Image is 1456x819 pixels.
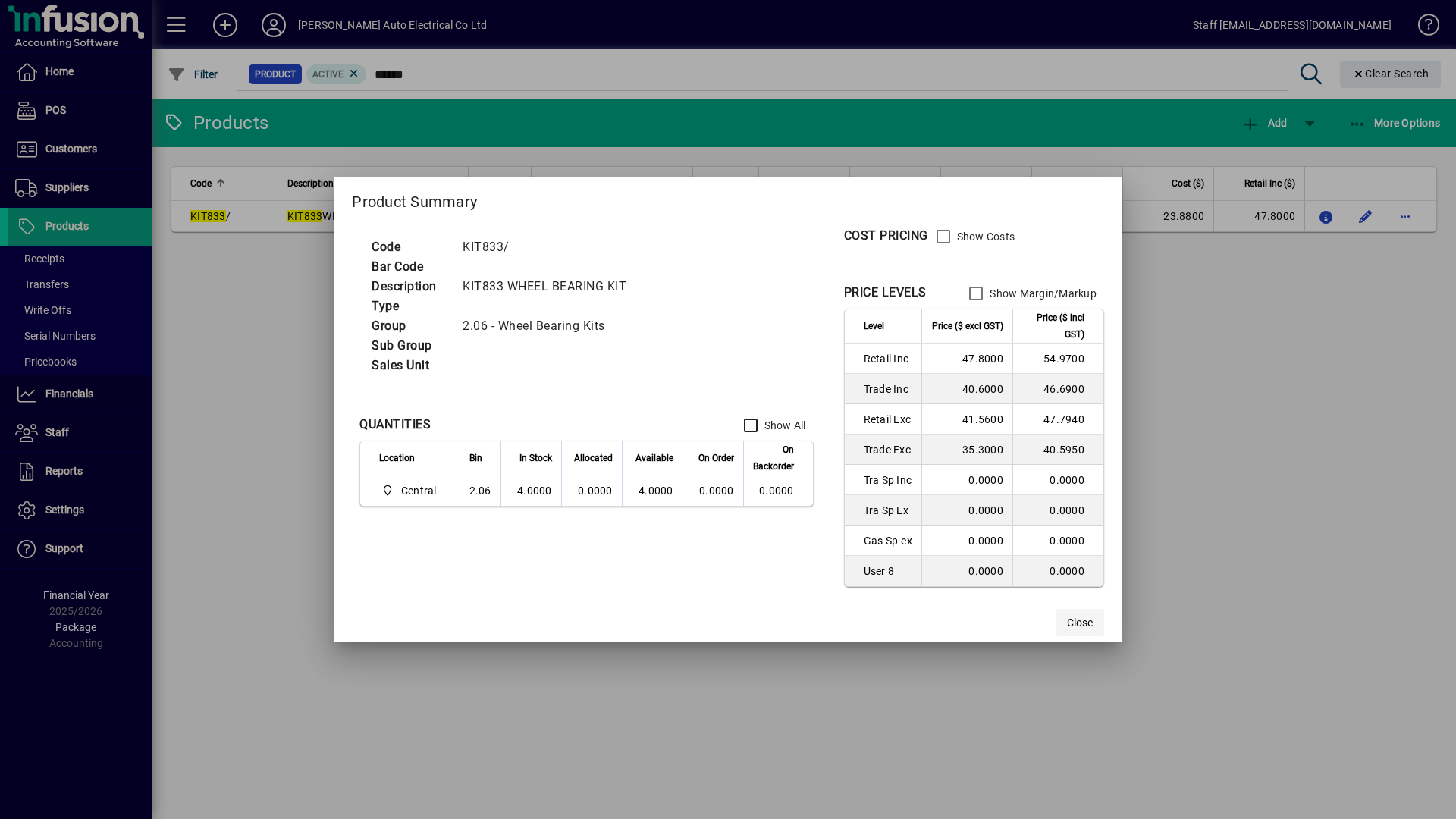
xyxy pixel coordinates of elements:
[1012,435,1103,465] td: 40.5950
[844,227,928,245] div: COST PRICING
[698,450,734,466] span: On Order
[1056,609,1104,636] button: Close
[364,277,455,297] td: Description
[1067,615,1093,631] span: Close
[921,404,1012,435] td: 41.5600
[364,237,455,257] td: Code
[364,356,455,375] td: Sales Unit
[364,336,455,356] td: Sub Group
[921,526,1012,556] td: 0.0000
[364,257,455,277] td: Bar Code
[635,450,673,466] span: Available
[921,556,1012,586] td: 0.0000
[864,351,912,366] span: Retail Inc
[574,450,613,466] span: Allocated
[519,450,552,466] span: In Stock
[1012,495,1103,526] td: 0.0000
[561,475,622,506] td: 0.0000
[455,237,645,257] td: KIT833/
[921,344,1012,374] td: 47.8000
[743,475,813,506] td: 0.0000
[699,485,734,497] span: 0.0000
[987,286,1097,301] label: Show Margin/Markup
[921,374,1012,404] td: 40.6000
[1012,374,1103,404] td: 46.6900
[334,177,1122,221] h2: Product Summary
[864,318,884,334] span: Level
[469,450,482,466] span: Bin
[864,381,912,397] span: Trade Inc
[1022,309,1084,343] span: Price ($ incl GST)
[921,465,1012,495] td: 0.0000
[401,483,437,498] span: Central
[1012,556,1103,586] td: 0.0000
[753,441,794,475] span: On Backorder
[864,412,912,427] span: Retail Exc
[864,472,912,488] span: Tra Sp Inc
[1012,465,1103,495] td: 0.0000
[622,475,682,506] td: 4.0000
[460,475,500,506] td: 2.06
[761,418,806,433] label: Show All
[1012,526,1103,556] td: 0.0000
[864,503,912,518] span: Tra Sp Ex
[864,563,912,579] span: User 8
[455,277,645,297] td: KIT833 WHEEL BEARING KIT
[364,297,455,316] td: Type
[1012,404,1103,435] td: 47.7940
[844,284,927,302] div: PRICE LEVELS
[1012,344,1103,374] td: 54.9700
[359,416,431,434] div: QUANTITIES
[379,450,415,466] span: Location
[864,533,912,548] span: Gas Sp-ex
[864,442,912,457] span: Trade Exc
[379,482,442,500] span: Central
[954,229,1015,244] label: Show Costs
[500,475,561,506] td: 4.0000
[364,316,455,336] td: Group
[455,316,645,336] td: 2.06 - Wheel Bearing Kits
[932,318,1003,334] span: Price ($ excl GST)
[921,435,1012,465] td: 35.3000
[921,495,1012,526] td: 0.0000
